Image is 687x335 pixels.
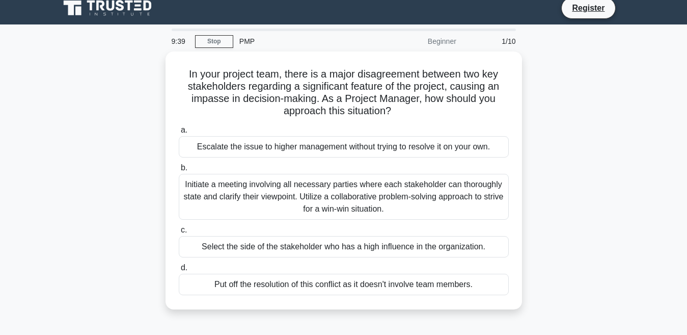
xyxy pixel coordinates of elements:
h5: In your project team, there is a major disagreement between two key stakeholders regarding a sign... [178,68,510,118]
div: Put off the resolution of this conflict as it doesn't involve team members. [179,274,509,295]
span: c. [181,225,187,234]
div: PMP [233,31,373,51]
div: Select the side of the stakeholder who has a high influence in the organization. [179,236,509,257]
span: a. [181,125,187,134]
a: Stop [195,35,233,48]
span: b. [181,163,187,172]
a: Register [566,2,611,14]
div: Beginner [373,31,462,51]
span: d. [181,263,187,272]
div: 9:39 [166,31,195,51]
div: Initiate a meeting involving all necessary parties where each stakeholder can thoroughly state an... [179,174,509,220]
div: 1/10 [462,31,522,51]
div: Escalate the issue to higher management without trying to resolve it on your own. [179,136,509,158]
